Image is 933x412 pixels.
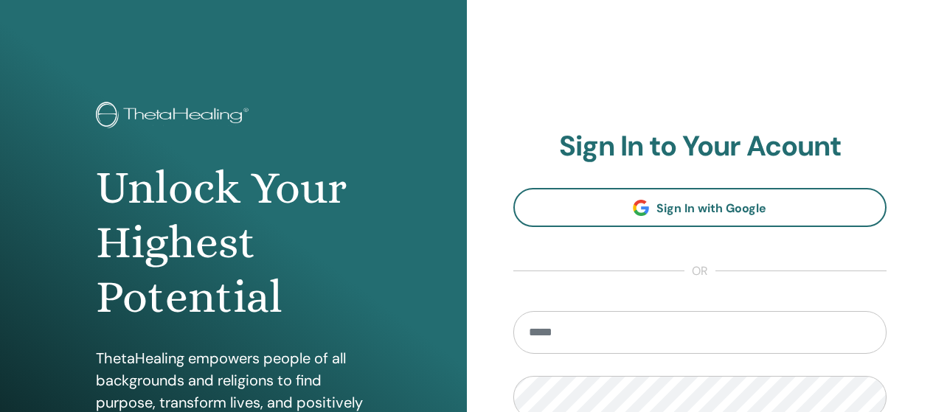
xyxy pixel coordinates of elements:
h1: Unlock Your Highest Potential [96,161,370,325]
span: Sign In with Google [656,200,766,216]
span: or [684,262,715,280]
a: Sign In with Google [513,188,887,227]
h2: Sign In to Your Acount [513,130,887,164]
